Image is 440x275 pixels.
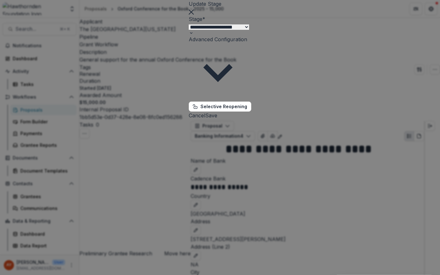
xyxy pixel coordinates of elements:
[189,112,205,119] button: Cancel
[189,101,251,112] button: Selective Reopening
[205,112,217,119] button: Save
[189,36,247,43] span: Advanced Configuration
[189,8,194,15] button: Close
[189,36,247,101] button: Advanced Configuration
[189,16,205,22] label: Stage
